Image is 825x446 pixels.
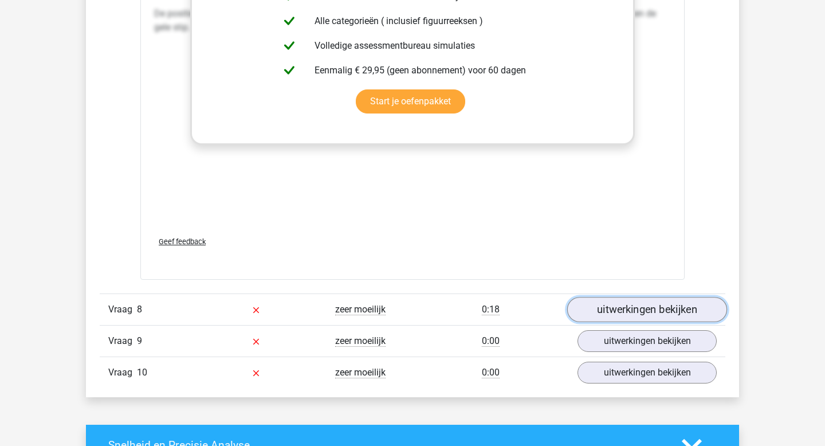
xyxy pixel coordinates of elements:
[137,304,142,315] span: 8
[356,89,465,114] a: Start je oefenpakket
[108,334,137,348] span: Vraag
[154,7,671,34] p: De positie van de rode streep wordt bepaald door de blauwe en gele stip. De rode streep staat tel...
[159,237,206,246] span: Geef feedback
[335,304,386,315] span: zeer moeilijk
[108,303,137,316] span: Vraag
[482,367,500,378] span: 0:00
[482,335,500,347] span: 0:00
[335,335,386,347] span: zeer moeilijk
[137,335,142,346] span: 9
[577,362,717,384] a: uitwerkingen bekijken
[108,366,137,380] span: Vraag
[137,367,147,378] span: 10
[482,304,500,315] span: 0:18
[335,367,386,378] span: zeer moeilijk
[577,330,717,352] a: uitwerkingen bekijken
[567,297,727,322] a: uitwerkingen bekijken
